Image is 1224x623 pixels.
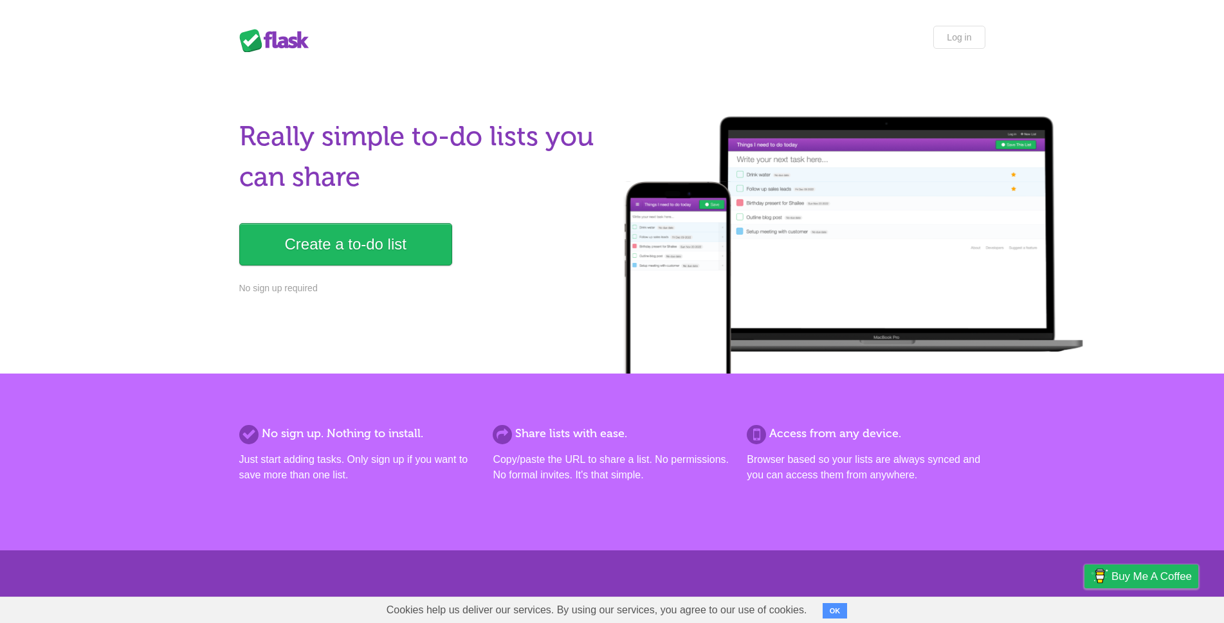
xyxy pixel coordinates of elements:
[493,425,731,442] h2: Share lists with ease.
[239,116,605,197] h1: Really simple to-do lists you can share
[239,29,316,52] div: Flask Lists
[239,452,477,483] p: Just start adding tasks. Only sign up if you want to save more than one list.
[493,452,731,483] p: Copy/paste the URL to share a list. No permissions. No formal invites. It's that simple.
[239,282,605,295] p: No sign up required
[1084,564,1198,588] a: Buy me a coffee
[747,425,985,442] h2: Access from any device.
[1091,565,1108,587] img: Buy me a coffee
[933,26,985,49] a: Log in
[823,603,848,618] button: OK
[239,223,452,266] a: Create a to-do list
[374,597,820,623] span: Cookies help us deliver our services. By using our services, you agree to our use of cookies.
[239,425,477,442] h2: No sign up. Nothing to install.
[747,452,985,483] p: Browser based so your lists are always synced and you can access them from anywhere.
[1111,565,1192,588] span: Buy me a coffee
